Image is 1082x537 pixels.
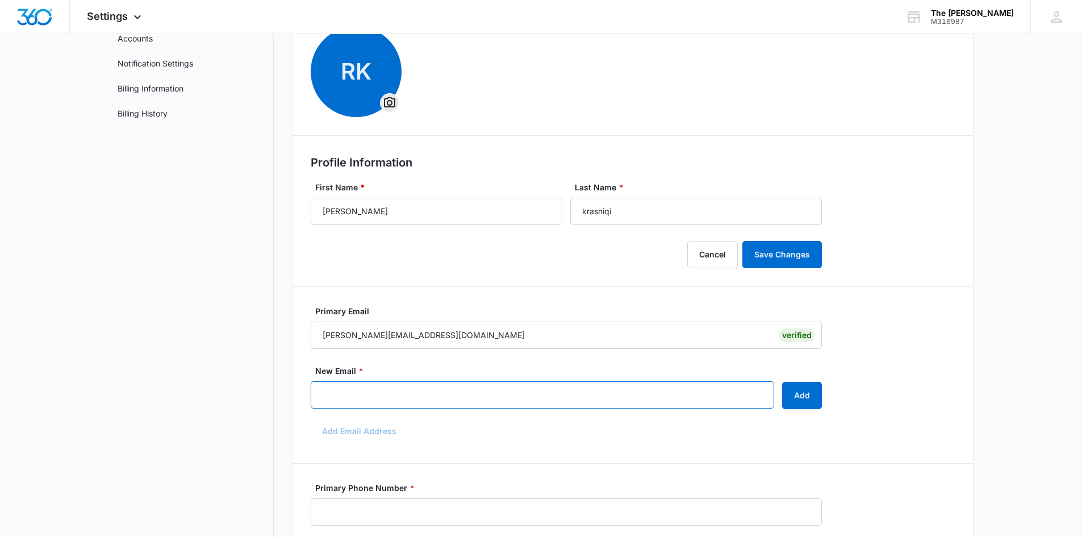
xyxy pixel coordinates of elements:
button: Add [782,382,822,409]
div: account id [931,18,1014,26]
span: Rk [311,26,402,117]
label: Primary Email [315,305,826,317]
div: Verified [779,328,815,342]
label: New Email [315,365,779,377]
a: Billing Information [118,82,183,94]
button: Cancel [687,241,738,268]
h2: Profile Information [311,154,412,171]
label: Primary Phone Number [315,482,826,494]
span: Settings [87,10,128,22]
label: First Name [315,181,567,193]
button: Save Changes [742,241,822,268]
a: Accounts [118,32,153,44]
span: RkOverflow Menu [311,26,402,117]
button: Overflow Menu [381,94,399,112]
a: Notification Settings [118,57,193,69]
div: account name [931,9,1014,18]
a: Billing History [118,107,168,119]
label: Last Name [575,181,826,193]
